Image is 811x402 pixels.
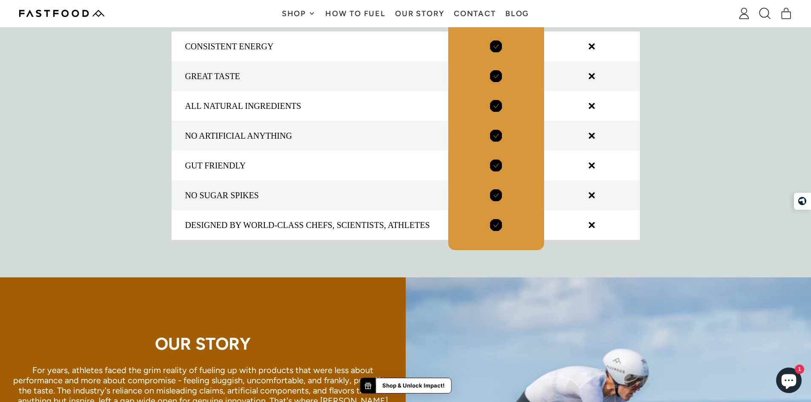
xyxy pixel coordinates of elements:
[185,219,435,231] p: DESIGNED BY WORLD-CLASS CHEFS, SCIENTISTS, ATHLETES
[185,160,435,171] p: GUT FRIENDLY
[282,10,308,17] span: Shop
[774,368,804,395] inbox-online-store-chat: Shopify online store chat
[185,189,435,201] p: NO SUGAR SPIKES
[185,40,435,52] p: CONSISTENT ENERGY
[19,10,104,17] img: Fastfood
[185,100,435,112] p: ALL NATURAL INGREDIENTS
[185,70,435,82] p: GREAT TASTE
[155,335,251,353] h2: OUR STORY
[185,130,435,142] p: NO ARTIFICIAL ANYTHING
